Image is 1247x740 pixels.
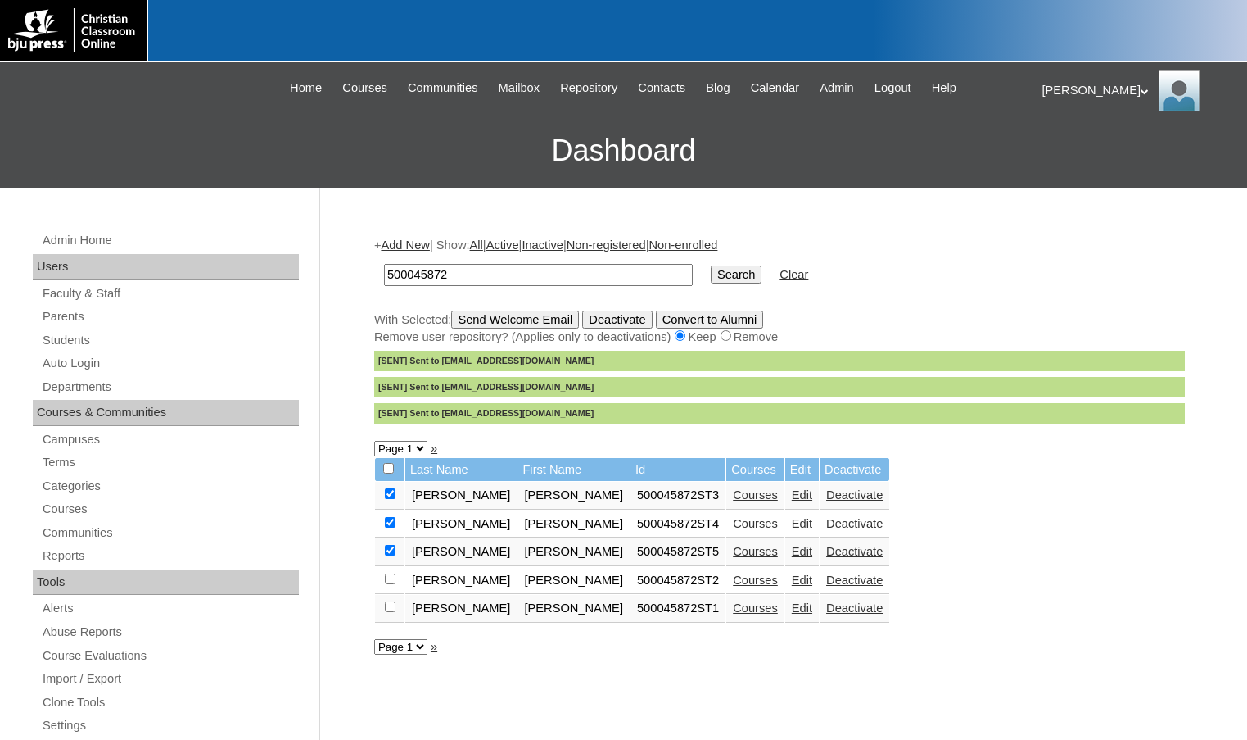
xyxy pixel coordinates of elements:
[517,458,630,482] td: First Name
[41,598,299,619] a: Alerts
[41,646,299,666] a: Course Evaluations
[405,595,517,623] td: [PERSON_NAME]
[41,306,299,327] a: Parents
[706,79,730,98] span: Blog
[522,238,563,252] a: Inactive
[1159,70,1200,111] img: Melanie Sevilla
[405,482,517,510] td: [PERSON_NAME]
[486,238,519,252] a: Active
[517,511,630,538] td: [PERSON_NAME]
[785,458,819,482] td: Edit
[405,458,517,482] td: Last Name
[826,574,883,587] a: Deactivate
[342,79,387,98] span: Courses
[374,403,1185,424] div: [SENT] Sent to [EMAIL_ADDRESS][DOMAIN_NAME]
[638,79,685,98] span: Contacts
[405,511,517,538] td: [PERSON_NAME]
[400,79,486,98] a: Communities
[1042,70,1231,111] div: [PERSON_NAME]
[408,79,478,98] span: Communities
[733,488,778,502] a: Courses
[792,488,812,502] a: Edit
[560,79,617,98] span: Repository
[41,353,299,374] a: Auto Login
[374,311,1185,424] div: With Selected:
[41,715,299,736] a: Settings
[41,330,299,351] a: Students
[8,8,138,52] img: logo-white.png
[33,570,299,596] div: Tools
[499,79,540,98] span: Mailbox
[656,311,764,329] input: Convert to Alumni
[431,442,437,455] a: »
[374,237,1185,424] div: + | Show: | | | |
[517,482,630,510] td: [PERSON_NAME]
[733,517,778,530] a: Courses
[33,254,299,280] div: Users
[820,79,854,98] span: Admin
[41,523,299,543] a: Communities
[630,511,725,538] td: 500045872ST4
[792,602,812,615] a: Edit
[41,499,299,520] a: Courses
[517,595,630,623] td: [PERSON_NAME]
[751,79,799,98] span: Calendar
[41,669,299,689] a: Import / Export
[451,311,579,329] input: Send Welcome Email
[405,567,517,595] td: [PERSON_NAME]
[8,114,1239,188] h3: Dashboard
[826,602,883,615] a: Deactivate
[41,377,299,397] a: Departments
[866,79,919,98] a: Logout
[630,458,725,482] td: Id
[630,482,725,510] td: 500045872ST3
[698,79,738,98] a: Blog
[826,517,883,530] a: Deactivate
[41,692,299,713] a: Clone Tools
[733,545,778,558] a: Courses
[334,79,395,98] a: Courses
[41,476,299,497] a: Categories
[282,79,330,98] a: Home
[779,268,808,281] a: Clear
[41,429,299,450] a: Campuses
[552,79,626,98] a: Repository
[41,546,299,566] a: Reports
[41,622,299,642] a: Abuse Reports
[924,79,965,98] a: Help
[648,238,717,252] a: Non-enrolled
[630,538,725,566] td: 500045872ST5
[630,79,694,98] a: Contacts
[405,538,517,566] td: [PERSON_NAME]
[733,602,778,615] a: Courses
[820,458,889,482] td: Deactivate
[630,595,725,623] td: 500045872ST1
[33,400,299,426] div: Courses & Communities
[374,351,1185,371] div: [SENT] Sent to [EMAIL_ADDRESS][DOMAIN_NAME]
[582,311,652,329] input: Deactivate
[874,79,911,98] span: Logout
[41,230,299,251] a: Admin Home
[41,452,299,473] a: Terms
[792,545,812,558] a: Edit
[431,640,437,653] a: »
[470,238,483,252] a: All
[630,567,725,595] td: 500045872ST2
[517,538,630,566] td: [PERSON_NAME]
[792,574,812,587] a: Edit
[792,517,812,530] a: Edit
[826,545,883,558] a: Deactivate
[567,238,646,252] a: Non-registered
[726,458,784,482] td: Courses
[384,264,693,286] input: Search
[290,79,322,98] span: Home
[932,79,956,98] span: Help
[826,488,883,502] a: Deactivate
[517,567,630,595] td: [PERSON_NAME]
[374,329,1185,346] div: Remove user repository? (Applies only to deactivations) Keep Remove
[381,238,429,252] a: Add New
[41,284,299,304] a: Faculty & Staff
[733,574,778,587] a: Courses
[490,79,549,98] a: Mailbox
[711,266,761,284] input: Search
